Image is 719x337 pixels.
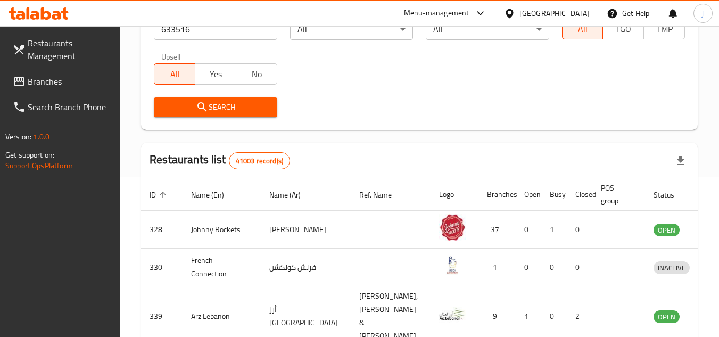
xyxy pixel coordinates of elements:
td: 0 [567,249,592,286]
span: Search [162,101,268,114]
span: TMP [648,21,681,37]
span: j [702,7,704,19]
a: Restaurants Management [4,30,120,69]
span: Yes [200,67,232,82]
span: Name (Ar) [269,188,315,201]
td: 1 [541,211,567,249]
img: Johnny Rockets [439,214,466,241]
span: Name (En) [191,188,238,201]
div: OPEN [654,310,680,323]
input: Search for restaurant name or ID.. [154,19,277,40]
td: [PERSON_NAME] [261,211,351,249]
th: Busy [541,178,567,211]
span: Version: [5,130,31,144]
td: French Connection [183,249,261,286]
td: 37 [478,211,516,249]
span: Restaurants Management [28,37,112,62]
button: TMP [643,18,685,39]
th: Open [516,178,541,211]
th: Branches [478,178,516,211]
span: All [567,21,599,37]
button: TGO [602,18,644,39]
span: ID [150,188,170,201]
div: INACTIVE [654,261,690,274]
td: 328 [141,211,183,249]
span: All [159,67,191,82]
td: 0 [516,211,541,249]
button: Yes [195,63,236,85]
img: French Connection [439,252,466,278]
span: OPEN [654,224,680,236]
span: Get support on: [5,148,54,162]
div: Export file [668,148,693,174]
button: Search [154,97,277,117]
span: INACTIVE [654,262,690,274]
td: Johnny Rockets [183,211,261,249]
span: No [241,67,273,82]
th: Logo [431,178,478,211]
div: All [290,19,413,40]
span: 1.0.0 [33,130,49,144]
td: 1 [478,249,516,286]
div: Total records count [229,152,290,169]
span: 41003 record(s) [229,156,290,166]
img: Arz Lebanon [439,301,466,327]
h2: Restaurants list [150,152,290,169]
span: POS group [601,182,632,207]
th: Closed [567,178,592,211]
td: 0 [516,249,541,286]
div: All [426,19,549,40]
label: Upsell [161,53,181,60]
button: All [562,18,604,39]
button: All [154,63,195,85]
a: Support.OpsPlatform [5,159,73,172]
div: Menu-management [404,7,469,20]
span: Status [654,188,688,201]
td: 0 [567,211,592,249]
span: Ref. Name [359,188,406,201]
span: Search Branch Phone [28,101,112,113]
td: فرنش كونكشن [261,249,351,286]
button: No [236,63,277,85]
a: Branches [4,69,120,94]
td: 0 [541,249,567,286]
span: OPEN [654,311,680,323]
td: 330 [141,249,183,286]
div: [GEOGRAPHIC_DATA] [519,7,590,19]
a: Search Branch Phone [4,94,120,120]
span: Branches [28,75,112,88]
span: TGO [607,21,640,37]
